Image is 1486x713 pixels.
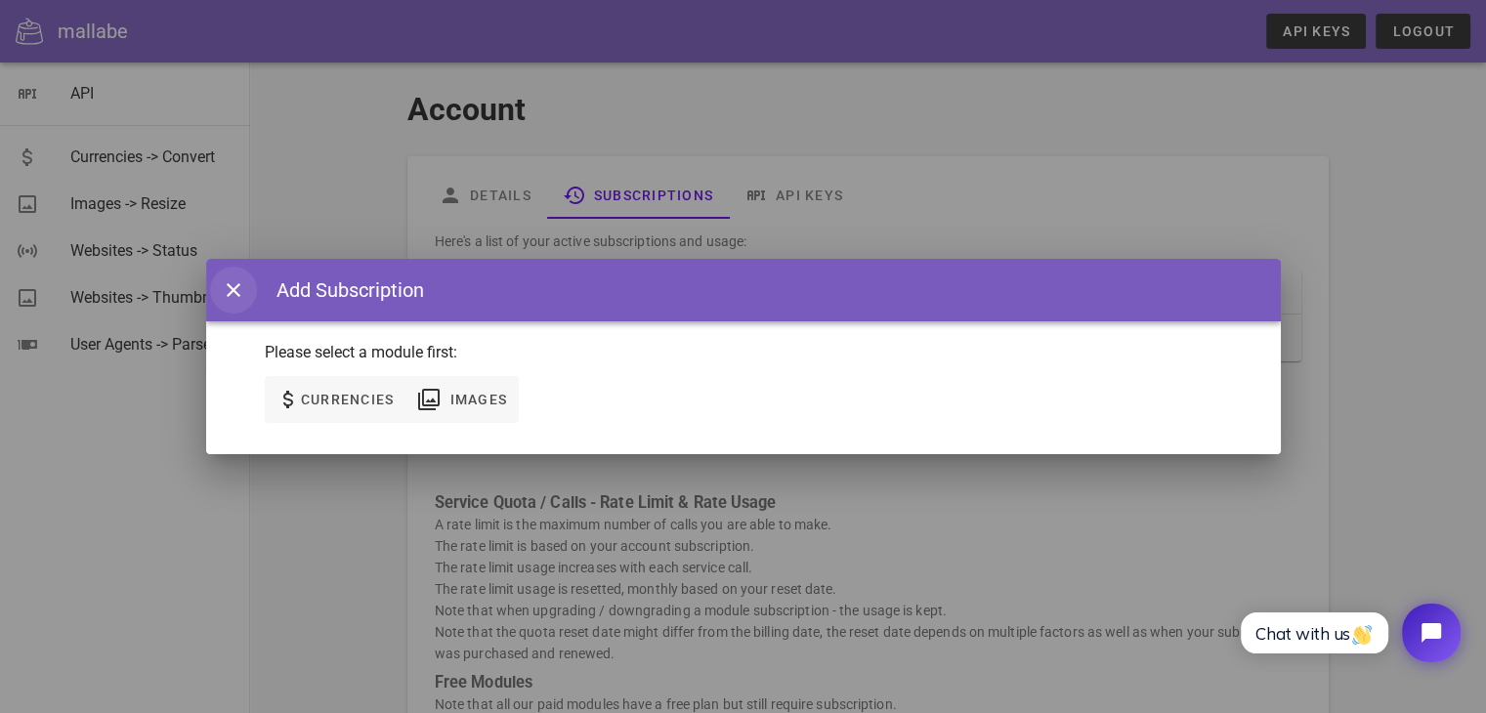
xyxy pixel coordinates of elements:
span: Currencies [300,392,395,407]
iframe: Tidio Chat [1219,587,1477,679]
div: Add Subscription [257,275,424,305]
button: Images [405,376,519,423]
p: Please select a module first: [265,341,1222,364]
span: Images [448,392,507,407]
button: Currencies [265,376,406,423]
